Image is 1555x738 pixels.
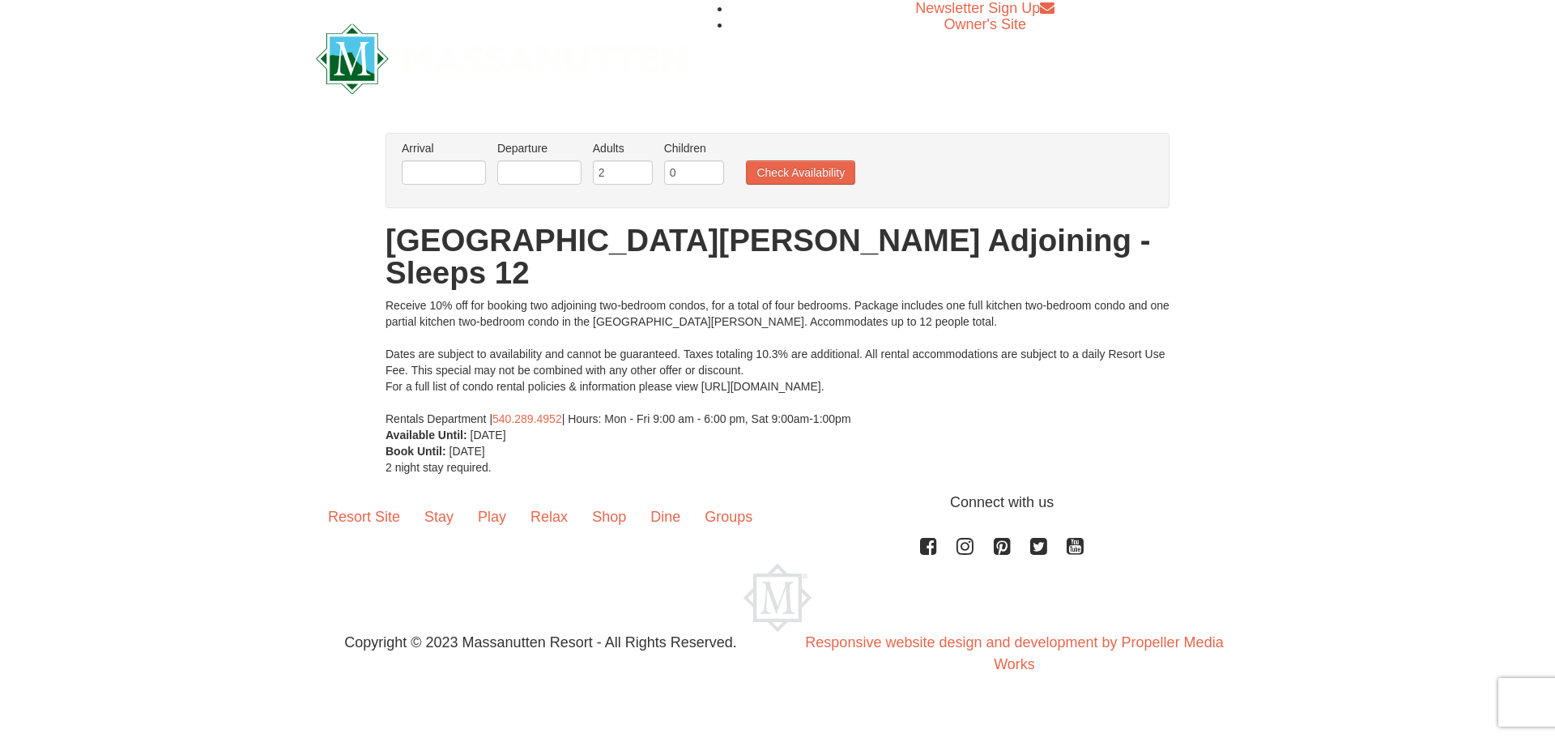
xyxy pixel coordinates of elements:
[746,160,855,185] button: Check Availability
[471,429,506,442] span: [DATE]
[386,445,446,458] strong: Book Until:
[449,445,485,458] span: [DATE]
[386,461,492,474] span: 2 night stay required.
[805,634,1223,672] a: Responsive website design and development by Propeller Media Works
[316,492,1239,514] p: Connect with us
[304,632,777,654] p: Copyright © 2023 Massanutten Resort - All Rights Reserved.
[316,492,412,542] a: Resort Site
[386,224,1169,289] h1: [GEOGRAPHIC_DATA][PERSON_NAME] Adjoining - Sleeps 12
[664,140,724,156] label: Children
[412,492,466,542] a: Stay
[492,412,562,425] a: 540.289.4952
[580,492,638,542] a: Shop
[638,492,692,542] a: Dine
[386,429,467,442] strong: Available Until:
[944,16,1026,32] a: Owner's Site
[316,23,687,94] img: Massanutten Resort Logo
[518,492,580,542] a: Relax
[402,140,486,156] label: Arrival
[497,140,582,156] label: Departure
[386,297,1169,427] div: Receive 10% off for booking two adjoining two-bedroom condos, for a total of four bedrooms. Packa...
[466,492,518,542] a: Play
[743,564,812,632] img: Massanutten Resort Logo
[316,37,687,75] a: Massanutten Resort
[593,140,653,156] label: Adults
[692,492,765,542] a: Groups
